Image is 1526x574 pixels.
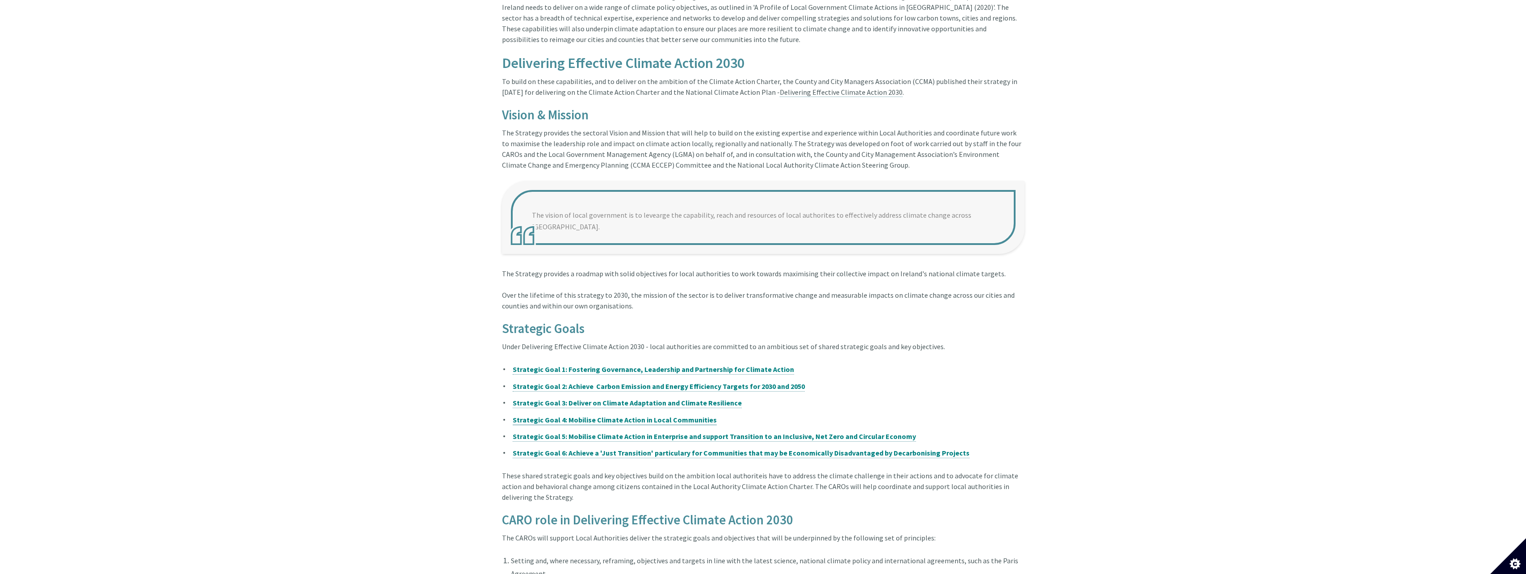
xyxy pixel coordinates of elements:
[502,108,1024,122] h4: Vision & Mission
[513,447,970,458] a: Strategic Goal 6: Achieve a 'Just Transition' particulary for Communities that may be Economicall...
[513,415,717,424] strong: Strategic Goal 4: Mobilise Climate Action in Local Communities
[502,322,1024,336] h4: Strategic Goals
[513,414,717,425] a: Strategic Goal 4: Mobilise Climate Action in Local Communities
[502,76,1024,108] div: To build on these capabilities, and to deliver on the ambition of the Climate Action Charter, the...
[513,364,794,375] a: Strategic Goal 1: Fostering Governance, Leadership and Partnership for Climate Action
[502,513,1024,528] h4: CARO role in Delivering Effective Climate Action 2030
[513,382,805,391] strong: Strategic Goal 2: Achieve Carbon Emission and Energy Efficiency Targets for 2030 and 2050
[513,432,916,441] strong: Strategic Goal 5: Mobilise Climate Action in Enterprise and support Transition to an Inclusive, N...
[513,398,742,407] strong: Strategic Goal 3: Deliver on Climate Adaptation and Climate Resilience
[513,448,970,457] span: Strategic Goal 6: Achieve a 'Just Transition' particulary for Communities that may be Economicall...
[502,532,1024,554] div: The CAROs will support Local Authorities deliver the strategic goals and objectives that will be ...
[780,88,903,97] a: Delivering Effective Climate Action 2030
[502,470,1024,513] div: These shared strategic goals and key objectives build on the ambition local authoriteis have to a...
[513,431,916,442] a: Strategic Goal 5: Mobilise Climate Action in Enterprise and support Transition to an Inclusive, N...
[513,397,742,408] a: Strategic Goal 3: Deliver on Climate Adaptation and Climate Resilience
[513,381,805,392] a: Strategic Goal 2: Achieve Carbon Emission and Energy Efficiency Targets for 2030 and 2050
[1490,538,1526,574] button: Set cookie preferences
[513,365,794,374] span: Strategic Goal 1: Fostering Governance, Leadership and Partnership for Climate Action
[502,127,1024,181] div: The Strategy provides the sectoral Vision and Mission that will help to build on the existing exp...
[502,55,1024,71] h3: Delivering Effective Climate Action 2030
